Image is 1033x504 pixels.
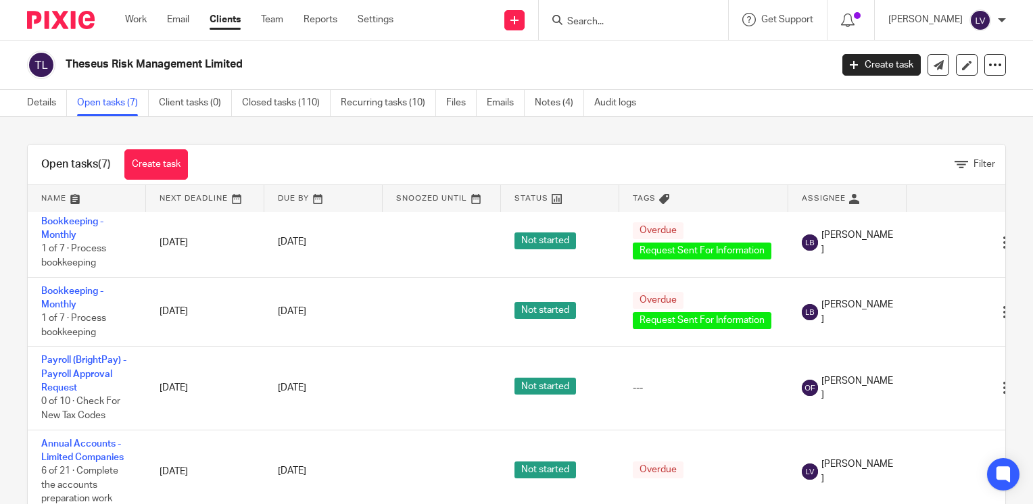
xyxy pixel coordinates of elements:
span: [DATE] [278,383,306,393]
a: Create task [842,54,921,76]
td: [DATE] [146,277,264,347]
a: Clients [210,13,241,26]
h1: Open tasks [41,157,111,172]
a: Client tasks (0) [159,90,232,116]
a: Work [125,13,147,26]
a: Files [446,90,477,116]
span: [PERSON_NAME] [821,374,893,402]
span: Not started [514,232,576,249]
span: [PERSON_NAME] [821,228,893,256]
a: Details [27,90,67,116]
span: [PERSON_NAME] [821,298,893,326]
span: 1 of 7 · Process bookkeeping [41,314,106,338]
div: --- [633,381,775,395]
span: Overdue [633,461,683,478]
a: Bookkeeping - Monthly [41,217,103,240]
img: Pixie [27,11,95,29]
a: Reports [304,13,337,26]
td: [DATE] [146,207,264,277]
a: Emails [487,90,525,116]
input: Search [566,16,688,28]
span: 6 of 21 · Complete the accounts preparation work [41,466,118,503]
a: Audit logs [594,90,646,116]
a: Open tasks (7) [77,90,149,116]
span: Overdue [633,222,683,239]
span: Filter [974,159,995,169]
span: [PERSON_NAME] [821,457,893,485]
a: Settings [358,13,393,26]
span: [DATE] [278,238,306,247]
span: Request Sent For Information [633,243,771,259]
span: [DATE] [278,467,306,476]
span: Get Support [761,15,813,24]
span: 0 of 10 · Check For New Tax Codes [41,397,120,421]
span: Tags [633,195,656,202]
span: Overdue [633,292,683,309]
a: Closed tasks (110) [242,90,331,116]
img: svg%3E [969,9,991,31]
img: svg%3E [802,234,818,251]
span: Not started [514,302,576,319]
span: [DATE] [278,307,306,316]
h2: Theseus Risk Management Limited [66,57,671,72]
span: Request Sent For Information [633,312,771,329]
a: Bookkeeping - Monthly [41,286,103,309]
a: Annual Accounts - Limited Companies [41,439,124,462]
span: Not started [514,461,576,478]
a: Email [167,13,189,26]
img: svg%3E [802,463,818,480]
span: Snoozed Until [396,195,467,202]
a: Team [261,13,283,26]
td: [DATE] [146,347,264,430]
a: Notes (4) [535,90,584,116]
a: Create task [124,149,188,180]
img: svg%3E [802,380,818,396]
a: Recurring tasks (10) [341,90,436,116]
img: svg%3E [27,51,55,79]
p: [PERSON_NAME] [888,13,963,26]
span: Not started [514,378,576,395]
a: Payroll (BrightPay) - Payroll Approval Request [41,355,126,393]
span: Status [514,195,548,202]
span: 1 of 7 · Process bookkeeping [41,245,106,268]
img: svg%3E [802,304,818,320]
span: (7) [98,159,111,170]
